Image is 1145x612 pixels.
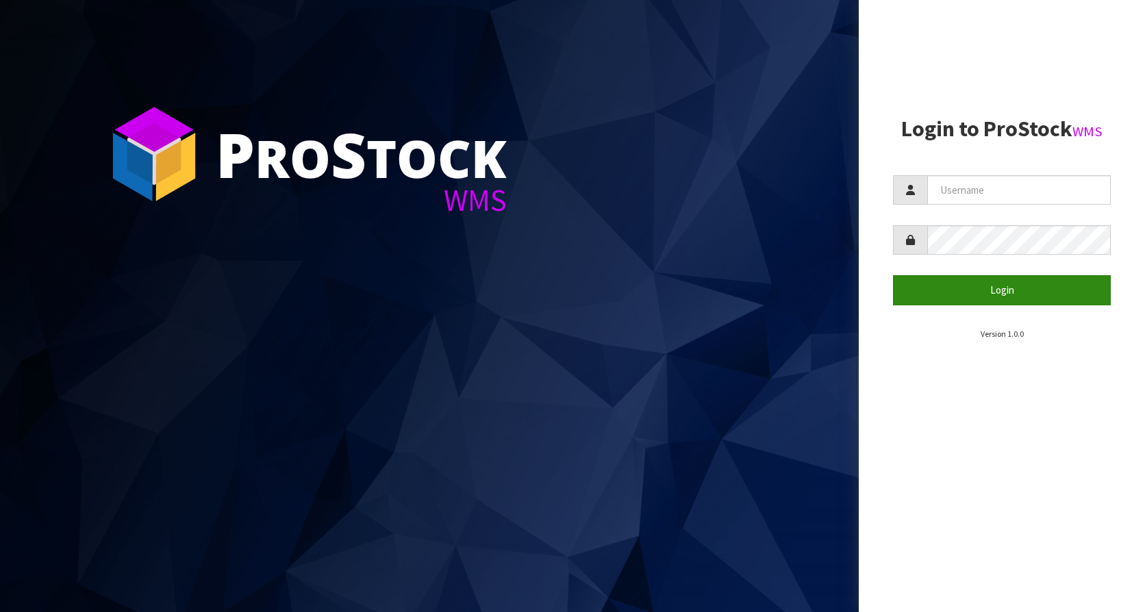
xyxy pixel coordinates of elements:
[1072,123,1103,140] small: WMS
[103,103,205,205] img: ProStock Cube
[331,112,366,196] span: S
[981,329,1024,339] small: Version 1.0.0
[927,175,1111,205] input: Username
[216,112,255,196] span: P
[216,185,507,216] div: WMS
[893,275,1111,305] button: Login
[216,123,507,185] div: ro tock
[893,117,1111,141] h2: Login to ProStock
